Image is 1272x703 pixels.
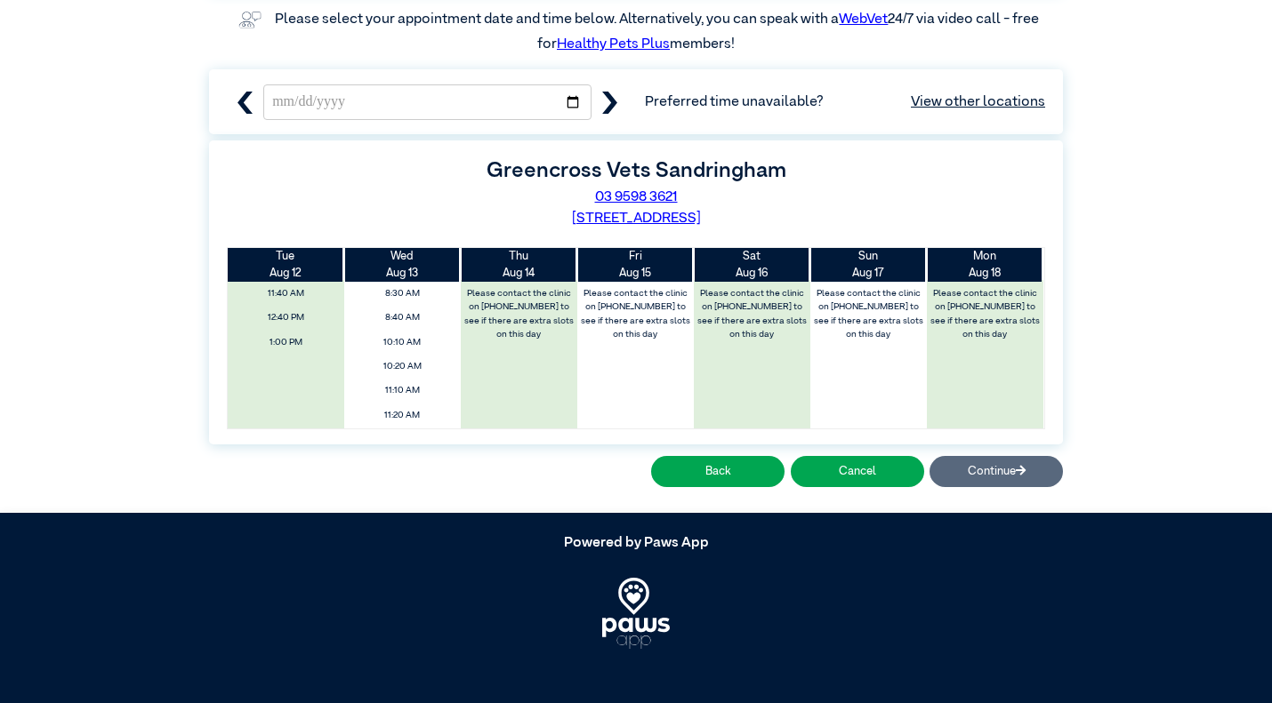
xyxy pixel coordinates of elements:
[577,248,694,282] th: Aug 15
[350,308,456,328] span: 8:40 AM
[461,248,577,282] th: Aug 14
[233,5,267,34] img: vet
[911,92,1045,113] a: View other locations
[572,212,701,226] a: [STREET_ADDRESS]
[228,248,344,282] th: Aug 12
[694,248,810,282] th: Aug 16
[645,92,1045,113] span: Preferred time unavailable?
[233,284,340,304] span: 11:40 AM
[595,190,678,204] a: 03 9598 3621
[839,12,888,27] a: WebVet
[651,456,785,487] button: Back
[350,284,456,304] span: 8:30 AM
[233,308,340,328] span: 12:40 PM
[927,248,1043,282] th: Aug 18
[487,160,786,181] label: Greencross Vets Sandringham
[350,380,456,401] span: 11:10 AM
[344,248,461,282] th: Aug 13
[350,332,456,353] span: 10:10 AM
[557,37,670,52] a: Healthy Pets Plus
[928,284,1042,345] label: Please contact the clinic on [PHONE_NUMBER] to see if there are extra slots on this day
[810,248,927,282] th: Aug 17
[463,284,576,345] label: Please contact the clinic on [PHONE_NUMBER] to see if there are extra slots on this day
[350,356,456,377] span: 10:20 AM
[602,578,671,649] img: PawsApp
[695,284,809,345] label: Please contact the clinic on [PHONE_NUMBER] to see if there are extra slots on this day
[209,535,1063,552] h5: Powered by Paws App
[350,405,456,426] span: 11:20 AM
[791,456,924,487] button: Cancel
[578,284,692,345] label: Please contact the clinic on [PHONE_NUMBER] to see if there are extra slots on this day
[275,12,1042,52] label: Please select your appointment date and time below. Alternatively, you can speak with a 24/7 via ...
[233,332,340,353] span: 1:00 PM
[811,284,925,345] label: Please contact the clinic on [PHONE_NUMBER] to see if there are extra slots on this day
